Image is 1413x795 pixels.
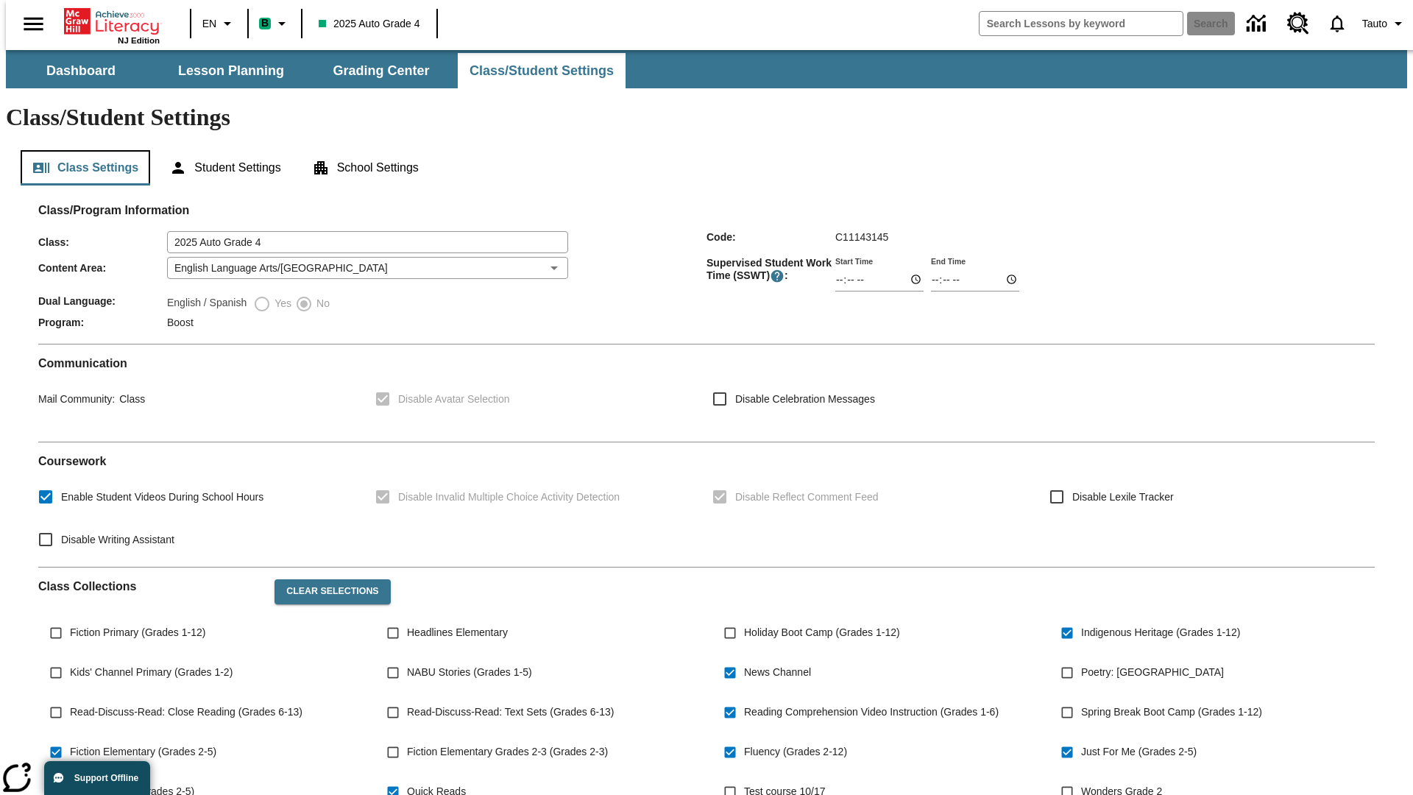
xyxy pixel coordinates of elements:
[167,257,568,279] div: English Language Arts/[GEOGRAPHIC_DATA]
[46,63,116,79] span: Dashboard
[1081,704,1262,720] span: Spring Break Boot Camp (Grades 1-12)
[38,454,1375,555] div: Coursework
[770,269,785,283] button: Supervised Student Work Time is the timeframe when students can take LevelSet and when lessons ar...
[744,744,847,760] span: Fluency (Grades 2-12)
[1072,490,1174,505] span: Disable Lexile Tracker
[38,236,167,248] span: Class :
[21,150,1392,185] div: Class/Student Settings
[21,150,150,185] button: Class Settings
[261,14,269,32] span: B
[38,218,1375,332] div: Class/Program Information
[38,579,263,593] h2: Class Collections
[38,317,167,328] span: Program :
[835,255,873,266] label: Start Time
[398,392,510,407] span: Disable Avatar Selection
[1081,625,1240,640] span: Indigenous Heritage (Grades 1-12)
[470,63,614,79] span: Class/Student Settings
[38,454,1375,468] h2: Course work
[744,665,811,680] span: News Channel
[706,257,835,283] span: Supervised Student Work Time (SSWT) :
[74,773,138,783] span: Support Offline
[38,393,115,405] span: Mail Community :
[744,704,999,720] span: Reading Comprehension Video Instruction (Grades 1-6)
[61,490,263,505] span: Enable Student Videos During School Hours
[167,317,194,328] span: Boost
[313,296,330,311] span: No
[275,579,390,604] button: Clear Selections
[1362,16,1387,32] span: Tauto
[167,231,568,253] input: Class
[12,2,55,46] button: Open side menu
[300,150,431,185] button: School Settings
[1238,4,1278,44] a: Data Center
[196,10,243,37] button: Language: EN, Select a language
[271,296,291,311] span: Yes
[407,665,532,680] span: NABU Stories (Grades 1-5)
[1278,4,1318,43] a: Resource Center, Will open in new tab
[70,704,302,720] span: Read-Discuss-Read: Close Reading (Grades 6-13)
[178,63,284,79] span: Lesson Planning
[44,761,150,795] button: Support Offline
[157,53,305,88] button: Lesson Planning
[61,532,174,548] span: Disable Writing Assistant
[202,16,216,32] span: EN
[835,231,888,243] span: C11143145
[6,50,1407,88] div: SubNavbar
[70,625,205,640] span: Fiction Primary (Grades 1-12)
[38,295,167,307] span: Dual Language :
[333,63,429,79] span: Grading Center
[7,53,155,88] button: Dashboard
[38,203,1375,217] h2: Class/Program Information
[308,53,455,88] button: Grading Center
[735,392,875,407] span: Disable Celebration Messages
[253,10,297,37] button: Boost Class color is mint green. Change class color
[1356,10,1413,37] button: Profile/Settings
[407,625,508,640] span: Headlines Elementary
[38,262,167,274] span: Content Area :
[407,744,608,760] span: Fiction Elementary Grades 2-3 (Grades 2-3)
[980,12,1183,35] input: search field
[115,393,145,405] span: Class
[735,490,879,505] span: Disable Reflect Comment Feed
[6,104,1407,131] h1: Class/Student Settings
[64,7,160,36] a: Home
[70,744,216,760] span: Fiction Elementary (Grades 2-5)
[38,356,1375,370] h2: Communication
[167,295,247,313] label: English / Spanish
[398,490,620,505] span: Disable Invalid Multiple Choice Activity Detection
[118,36,160,45] span: NJ Edition
[157,150,292,185] button: Student Settings
[931,255,966,266] label: End Time
[1318,4,1356,43] a: Notifications
[319,16,420,32] span: 2025 Auto Grade 4
[6,53,627,88] div: SubNavbar
[38,356,1375,430] div: Communication
[407,704,614,720] span: Read-Discuss-Read: Text Sets (Grades 6-13)
[458,53,626,88] button: Class/Student Settings
[706,231,835,243] span: Code :
[1081,665,1224,680] span: Poetry: [GEOGRAPHIC_DATA]
[1081,744,1197,760] span: Just For Me (Grades 2-5)
[64,5,160,45] div: Home
[744,625,900,640] span: Holiday Boot Camp (Grades 1-12)
[70,665,233,680] span: Kids' Channel Primary (Grades 1-2)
